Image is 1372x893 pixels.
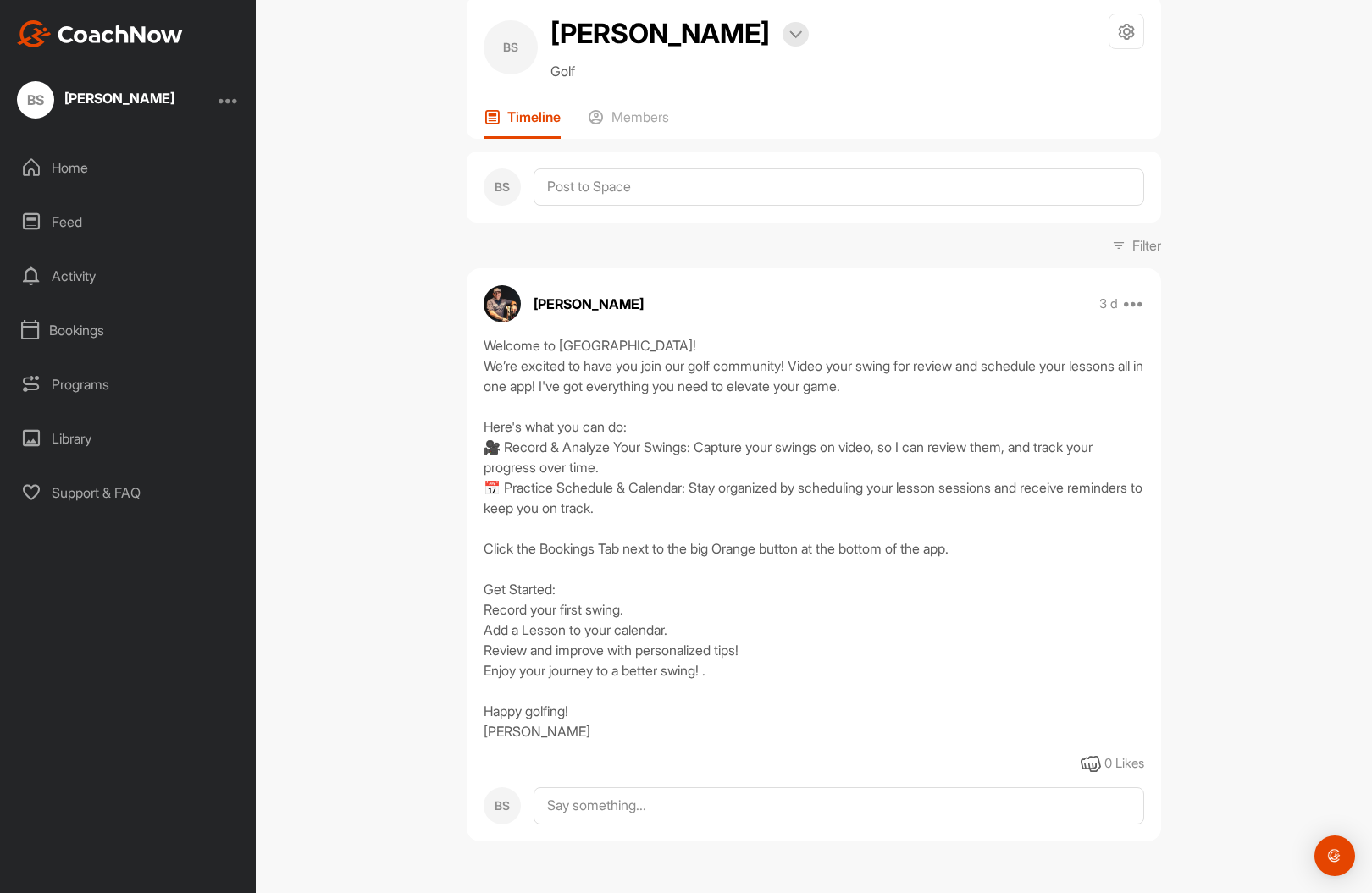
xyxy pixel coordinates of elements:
[550,61,809,81] p: Golf
[1104,754,1144,774] div: 0 Likes
[550,14,770,54] h2: [PERSON_NAME]
[484,20,538,74] div: BS
[9,363,248,405] div: Programs
[484,335,1144,741] div: Welcome to [GEOGRAPHIC_DATA]! We’re excited to have you join our golf community! Video your swing...
[507,108,561,125] p: Timeline
[9,309,248,351] div: Bookings
[17,20,183,47] img: CoachNow
[9,471,248,514] div: Support & FAQ
[64,91,174,105] div: [PERSON_NAME]
[9,146,248,189] div: Home
[789,30,802,39] img: arrow-down
[534,294,644,314] p: [PERSON_NAME]
[1132,235,1161,256] p: Filter
[9,417,248,460] div: Library
[484,168,521,206] div: BS
[9,255,248,297] div: Activity
[484,285,521,322] img: avatar
[17,81,54,119] div: BS
[611,108,669,125] p: Members
[484,787,521,824] div: BS
[1099,295,1118,312] p: 3 d
[1314,835,1355,876] div: Open Intercom Messenger
[9,201,248,243] div: Feed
